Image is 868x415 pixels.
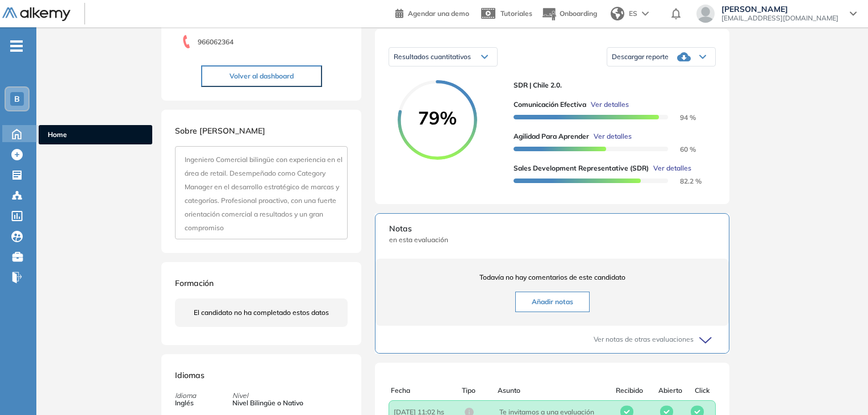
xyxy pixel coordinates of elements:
span: ES [629,9,637,19]
span: Ver detalles [594,131,632,142]
div: Fecha [391,385,462,396]
span: El candidato no ha completado estos datos [194,308,329,318]
span: 966062364 [198,37,233,47]
span: 60 % [666,145,696,153]
span: 79% [398,109,477,127]
div: Recibido [607,385,652,396]
button: Ver detalles [649,163,691,173]
span: Ver notas de otras evaluaciones [594,334,694,345]
span: Inglés [175,398,196,408]
span: Comunicación Efectiva [514,99,586,110]
span: Ver detalles [653,163,691,173]
span: Ver detalles [591,99,629,110]
span: B [14,94,20,103]
span: Sobre [PERSON_NAME] [175,126,265,136]
iframe: Chat Widget [811,360,868,415]
div: Click [688,385,716,396]
button: Ver detalles [589,131,632,142]
span: SDR | Chile 2.0. [514,80,707,90]
div: Asunto [498,385,604,396]
a: Agendar una demo [395,6,469,19]
span: en esta evaluación [389,235,715,245]
span: 94 % [666,113,696,122]
span: 82.2 % [666,177,702,185]
span: Home [48,130,143,140]
span: Sales Development Representative (SDR) [514,163,649,173]
div: Tipo [462,385,498,396]
span: Onboarding [560,9,597,18]
span: Agendar una demo [408,9,469,18]
span: [PERSON_NAME] [721,5,838,14]
button: Ver detalles [586,99,629,110]
i: - [10,45,23,47]
div: Abierto [652,385,688,396]
button: Onboarding [541,2,597,26]
span: Todavía no hay comentarios de este candidato [389,272,715,283]
span: Nivel [232,391,303,401]
span: Notas [389,223,715,235]
span: Ingeniero Comercial bilingüe con experiencia en el área de retail. Desempeñado como Category Mana... [185,155,343,232]
img: arrow [642,11,649,16]
span: Idioma [175,391,196,401]
div: Widget de chat [811,360,868,415]
span: [EMAIL_ADDRESS][DOMAIN_NAME] [721,14,838,23]
img: Logo [2,7,70,22]
span: Formación [175,278,214,288]
button: Volver al dashboard [201,65,322,87]
span: Descargar reporte [612,52,669,61]
span: Resultados cuantitativos [394,52,471,61]
span: Nivel Bilingüe o Nativo [232,398,303,408]
span: Agilidad para Aprender [514,131,589,142]
img: world [611,7,624,20]
span: Tutoriales [500,9,532,18]
button: Añadir notas [515,292,590,312]
span: Idiomas [175,370,205,380]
